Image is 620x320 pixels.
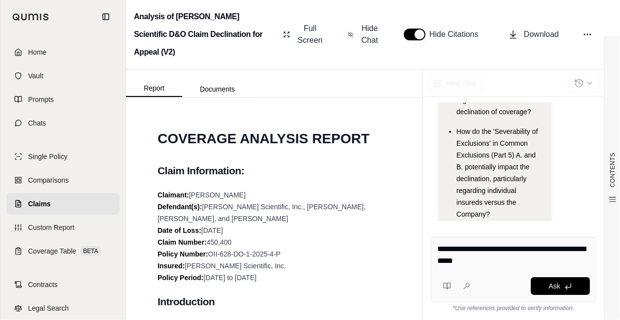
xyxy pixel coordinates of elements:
[158,125,391,153] h1: COVERAGE ANALYSIS REPORT
[158,238,207,246] strong: Claim Number:
[431,302,596,312] div: *Use references provided to verify information.
[296,23,324,46] span: Full Screen
[158,226,201,234] strong: Date of Loss:
[359,23,380,46] span: Hide Chat
[182,81,253,97] button: Documents
[6,240,120,262] a: Coverage TableBETA
[6,146,120,167] a: Single Policy
[6,112,120,134] a: Chats
[28,152,67,161] span: Single Policy
[201,226,223,234] span: [DATE]
[185,262,286,270] span: [PERSON_NAME] Scientific, Inc.
[126,80,182,97] button: Report
[457,128,538,218] span: How do the 'Severability of Exclusions' in Common Exclusions (Part 5) A. and B. potentially impac...
[28,223,74,232] span: Custom Report
[524,29,559,40] span: Download
[28,71,43,81] span: Vault
[28,175,68,185] span: Comparisons
[203,274,257,282] span: [DATE] to [DATE]
[6,169,120,191] a: Comparisons
[531,277,590,295] button: Ask
[12,13,49,21] img: Qumis Logo
[6,217,120,238] a: Custom Report
[134,8,271,61] h2: Analysis of [PERSON_NAME] Scientific D&O Claim Declination for Appeal (V2)
[28,280,58,289] span: Contracts
[6,89,120,110] a: Prompts
[158,203,365,223] span: [PERSON_NAME] Scientific, Inc., [PERSON_NAME], [PERSON_NAME], and [PERSON_NAME]
[279,19,328,50] button: Full Screen
[28,199,51,209] span: Claims
[158,191,189,199] strong: Claimant:
[158,262,185,270] strong: Insured:
[28,118,46,128] span: Chats
[158,291,391,312] h2: Introduction
[344,19,384,50] button: Hide Chat
[504,25,563,44] button: Download
[207,238,232,246] span: 450,400
[609,153,617,188] span: CONTENTS
[80,246,101,256] span: BETA
[6,274,120,295] a: Contracts
[549,282,560,290] span: Ask
[189,191,246,199] span: [PERSON_NAME]
[98,9,114,25] button: Collapse sidebar
[208,250,281,258] span: OII-628-DO-1-2025-4-P
[158,250,208,258] strong: Policy Number:
[28,95,54,104] span: Prompts
[28,246,76,256] span: Coverage Table
[6,297,120,319] a: Legal Search
[6,193,120,215] a: Claims
[158,203,202,211] strong: Defendant(s):
[158,274,203,282] strong: Policy Period:
[158,160,391,181] h2: Claim Information:
[28,303,69,313] span: Legal Search
[6,65,120,87] a: Vault
[6,41,120,63] a: Home
[429,29,485,40] span: Hide Citations
[28,47,46,57] span: Home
